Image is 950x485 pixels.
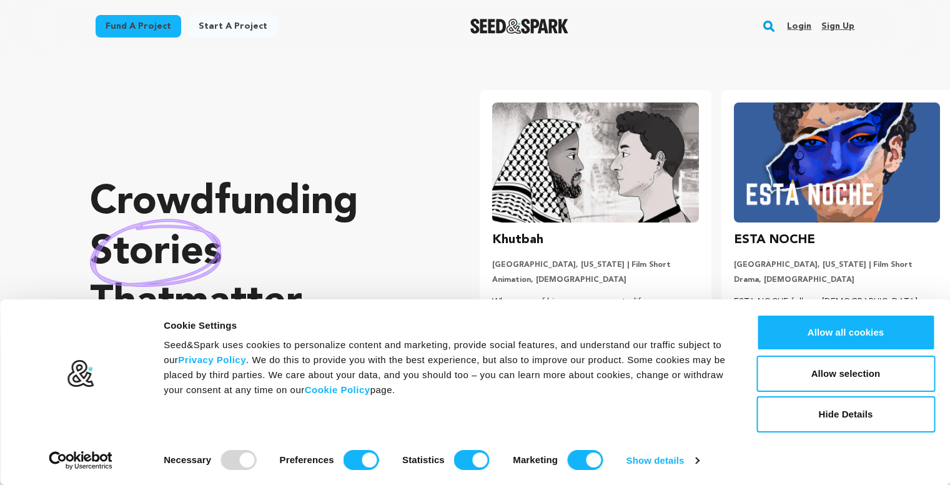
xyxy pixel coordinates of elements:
img: ESTA NOCHE image [734,102,940,222]
button: Allow all cookies [756,314,935,351]
img: Khutbah image [492,102,698,222]
a: Show details [626,451,699,470]
h3: ESTA NOCHE [734,230,815,250]
button: Allow selection [756,356,935,392]
a: Login [787,16,811,36]
p: ESTA NOCHE follows [DEMOGRAPHIC_DATA] [PERSON_NAME], a [DEMOGRAPHIC_DATA], homeless runaway, conf... [734,295,940,339]
img: Seed&Spark Logo Dark Mode [470,19,568,34]
p: Animation, [DEMOGRAPHIC_DATA] [492,275,698,285]
strong: Necessary [164,454,211,465]
img: hand sketched image [90,219,222,287]
a: Cookie Policy [305,384,370,395]
p: Crowdfunding that . [90,178,430,328]
strong: Marketing [513,454,558,465]
a: Usercentrics Cookiebot - opens in a new window [26,451,136,470]
img: logo [67,359,95,388]
div: Seed&Spark uses cookies to personalize content and marketing, provide social features, and unders... [164,337,728,397]
strong: Preferences [280,454,334,465]
p: [GEOGRAPHIC_DATA], [US_STATE] | Film Short [734,260,940,270]
a: Start a project [189,15,277,37]
p: When one of his prayers comes to life—summoning the first boy he ever loved—a closeted [PERSON_NA... [492,295,698,339]
a: Sign up [821,16,854,36]
button: Hide Details [756,396,935,432]
a: Seed&Spark Homepage [470,19,568,34]
span: matter [174,283,299,323]
p: [GEOGRAPHIC_DATA], [US_STATE] | Film Short [492,260,698,270]
div: Cookie Settings [164,318,728,333]
a: Privacy Policy [178,354,246,365]
strong: Statistics [402,454,445,465]
h3: Khutbah [492,230,543,250]
p: Drama, [DEMOGRAPHIC_DATA] [734,275,940,285]
a: Fund a project [96,15,181,37]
